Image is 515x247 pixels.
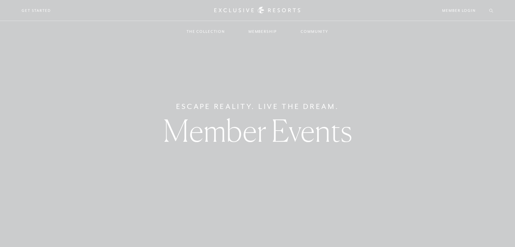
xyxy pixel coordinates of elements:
a: Membership [242,22,284,41]
a: Community [294,22,335,41]
h1: Member Events [163,115,352,146]
h6: Escape Reality. Live The Dream. [176,101,339,112]
a: The Collection [180,22,232,41]
a: Get Started [22,7,51,14]
a: Member Login [442,7,476,14]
